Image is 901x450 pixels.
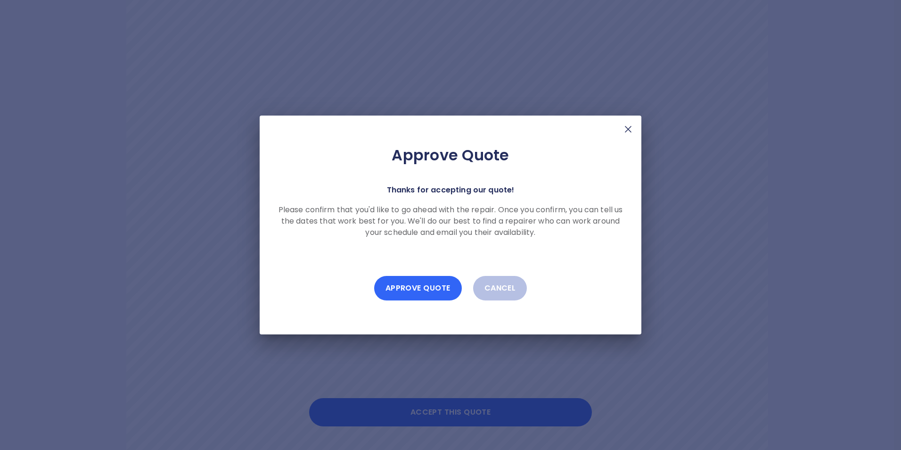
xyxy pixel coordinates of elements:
[374,276,462,300] button: Approve Quote
[387,183,515,197] p: Thanks for accepting our quote!
[623,124,634,135] img: X Mark
[275,204,626,238] p: Please confirm that you'd like to go ahead with the repair. Once you confirm, you can tell us the...
[275,146,626,165] h2: Approve Quote
[473,276,527,300] button: Cancel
